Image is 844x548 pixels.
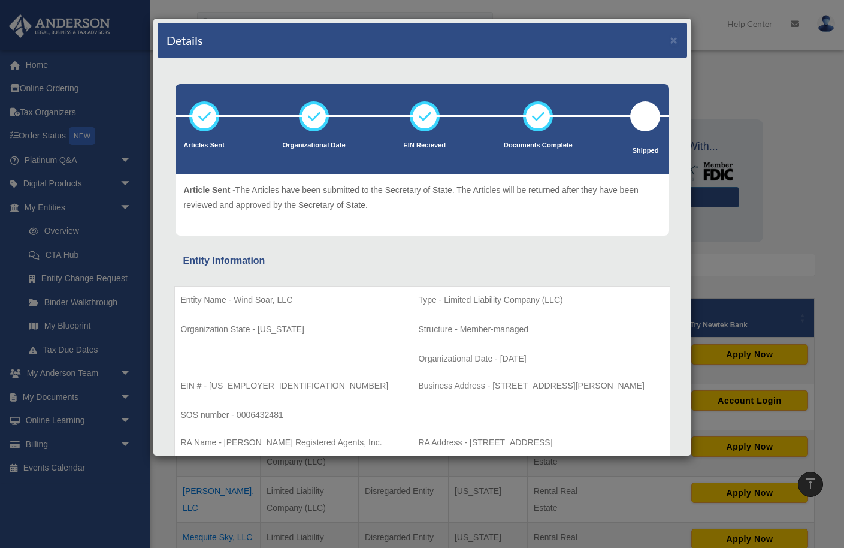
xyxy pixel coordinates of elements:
[184,140,225,152] p: Articles Sent
[181,378,406,393] p: EIN # - [US_EMPLOYER_IDENTIFICATION_NUMBER]
[167,32,203,49] h4: Details
[630,145,660,157] p: Shipped
[670,34,678,46] button: ×
[418,351,663,366] p: Organizational Date - [DATE]
[181,435,406,450] p: RA Name - [PERSON_NAME] Registered Agents, Inc.
[183,252,661,269] div: Entity Information
[181,293,406,308] p: Entity Name - Wind Soar, LLC
[181,408,406,423] p: SOS number - 0006432481
[184,185,235,195] span: Article Sent -
[504,140,573,152] p: Documents Complete
[283,140,346,152] p: Organizational Date
[418,378,663,393] p: Business Address - [STREET_ADDRESS][PERSON_NAME]
[418,293,663,308] p: Type - Limited Liability Company (LLC)
[418,435,663,450] p: RA Address - [STREET_ADDRESS]
[418,322,663,337] p: Structure - Member-managed
[181,322,406,337] p: Organization State - [US_STATE]
[403,140,446,152] p: EIN Recieved
[184,183,661,212] p: The Articles have been submitted to the Secretary of State. The Articles will be returned after t...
